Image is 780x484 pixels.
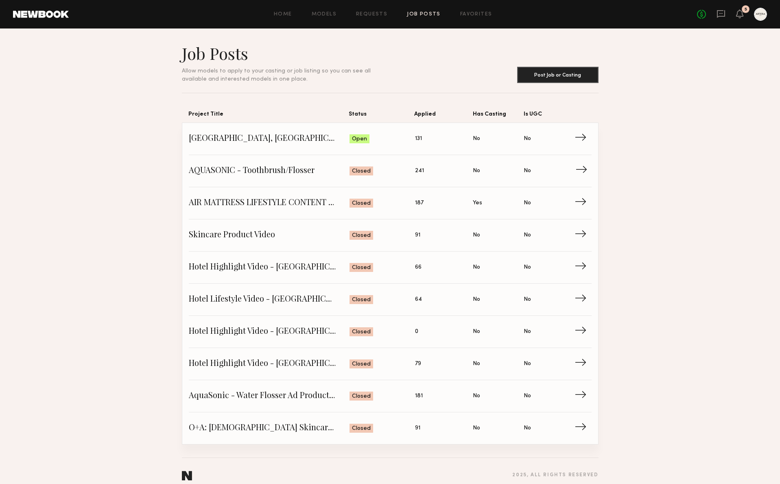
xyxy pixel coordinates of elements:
[182,68,371,82] span: Allow models to apply to your casting or job listing so you can see all available and interested ...
[575,358,591,370] span: →
[575,293,591,306] span: →
[575,261,591,274] span: →
[473,231,480,240] span: No
[189,422,350,434] span: O+A: [DEMOGRAPHIC_DATA] Skincare Product Shoot
[473,110,524,123] span: Has Casting
[473,392,480,401] span: No
[189,155,592,187] a: AQUASONIC - Toothbrush/FlosserClosed241NoNo→
[575,133,591,145] span: →
[524,231,531,240] span: No
[524,359,531,368] span: No
[415,134,422,143] span: 131
[189,252,592,284] a: Hotel Highlight Video - [GEOGRAPHIC_DATA], [GEOGRAPHIC_DATA]Closed66NoNo→
[352,296,371,304] span: Closed
[352,425,371,433] span: Closed
[473,134,480,143] span: No
[524,199,531,208] span: No
[188,110,349,123] span: Project Title
[352,135,367,143] span: Open
[189,187,592,219] a: AIR MATTRESS LIFESTYLE CONTENT SHOOTClosed187YesNo→
[473,359,480,368] span: No
[415,295,422,304] span: 64
[460,12,492,17] a: Favorites
[415,231,420,240] span: 91
[517,67,599,83] button: Post Job or Casting
[312,12,336,17] a: Models
[415,263,422,272] span: 66
[352,264,371,272] span: Closed
[473,166,480,175] span: No
[524,424,531,433] span: No
[524,392,531,401] span: No
[524,166,531,175] span: No
[524,134,531,143] span: No
[356,12,387,17] a: Requests
[473,199,482,208] span: Yes
[524,327,531,336] span: No
[415,424,420,433] span: 91
[407,12,441,17] a: Job Posts
[189,380,592,412] a: AquaSonic - Water Flosser Ad ProductionClosed181NoNo→
[745,7,747,12] div: 5
[189,412,592,444] a: O+A: [DEMOGRAPHIC_DATA] Skincare Product ShootClosed91NoNo→
[575,326,591,338] span: →
[189,165,350,177] span: AQUASONIC - Toothbrush/Flosser
[189,293,350,306] span: Hotel Lifestyle Video - [GEOGRAPHIC_DATA]
[575,165,592,177] span: →
[189,219,592,252] a: Skincare Product VideoClosed91NoNo→
[575,422,591,434] span: →
[189,123,592,155] a: [GEOGRAPHIC_DATA], [GEOGRAPHIC_DATA] - Luxury Hotel ContentOpen131NoNo→
[473,263,480,272] span: No
[415,392,423,401] span: 181
[189,229,350,241] span: Skincare Product Video
[189,197,350,209] span: AIR MATTRESS LIFESTYLE CONTENT SHOOT
[189,316,592,348] a: Hotel Highlight Video - [GEOGRAPHIC_DATA][PERSON_NAME]Closed0NoNo→
[349,110,414,123] span: Status
[575,229,591,241] span: →
[189,133,350,145] span: [GEOGRAPHIC_DATA], [GEOGRAPHIC_DATA] - Luxury Hotel Content
[189,326,350,338] span: Hotel Highlight Video - [GEOGRAPHIC_DATA][PERSON_NAME]
[352,328,371,336] span: Closed
[415,199,424,208] span: 187
[189,358,350,370] span: Hotel Highlight Video - [GEOGRAPHIC_DATA][PERSON_NAME]
[524,110,575,123] span: Is UGC
[415,166,424,175] span: 241
[473,327,480,336] span: No
[352,392,371,401] span: Closed
[415,327,418,336] span: 0
[352,199,371,208] span: Closed
[182,43,390,64] h1: Job Posts
[352,232,371,240] span: Closed
[414,110,472,123] span: Applied
[274,12,292,17] a: Home
[189,348,592,380] a: Hotel Highlight Video - [GEOGRAPHIC_DATA][PERSON_NAME]Closed79NoNo→
[575,390,591,402] span: →
[352,167,371,175] span: Closed
[189,261,350,274] span: Hotel Highlight Video - [GEOGRAPHIC_DATA], [GEOGRAPHIC_DATA]
[415,359,421,368] span: 79
[512,473,598,478] div: 2025 , all rights reserved
[189,390,350,402] span: AquaSonic - Water Flosser Ad Production
[473,295,480,304] span: No
[352,360,371,368] span: Closed
[575,197,591,209] span: →
[524,263,531,272] span: No
[473,424,480,433] span: No
[524,295,531,304] span: No
[189,284,592,316] a: Hotel Lifestyle Video - [GEOGRAPHIC_DATA]Closed64NoNo→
